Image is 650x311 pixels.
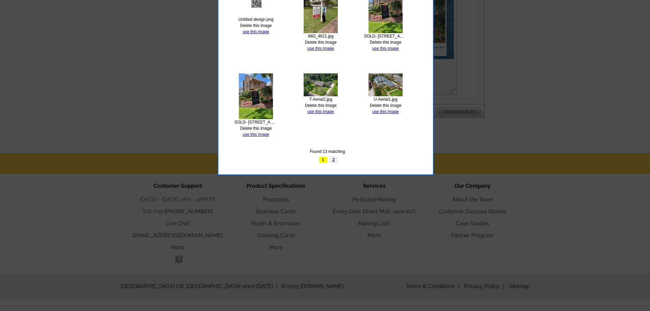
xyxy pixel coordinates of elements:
[234,16,277,23] div: Untitled design.png
[372,46,399,51] a: use this image
[239,73,273,119] img: thumb-6865723474300.jpg
[223,149,431,155] div: Found 13 matching
[369,73,403,96] img: thumb-66ec513f7a00b.jpg
[304,73,338,96] img: thumb-6747805801d2d.jpg
[305,40,337,45] a: Delete this image
[372,109,399,114] a: use this image
[299,96,342,102] div: T-Aerial2.jpg
[364,33,407,39] div: SOLD- [STREET_ADDRESS] small.jpeg
[240,126,272,131] a: Delete this image
[243,132,269,137] a: use this image
[243,29,269,34] a: use this image
[514,152,650,311] iframe: LiveChat chat widget
[319,156,328,163] span: 1
[240,23,272,28] a: Delete this image
[370,40,402,45] a: Delete this image
[307,46,334,51] a: use this image
[370,103,402,108] a: Delete this image
[234,119,277,125] div: SOLD- [STREET_ADDRESS]
[299,33,342,39] div: IMG_4621.jpg
[329,156,338,163] a: 2
[364,96,407,102] div: U-Aerial1.jpg
[307,109,334,114] a: use this image
[305,103,337,108] a: Delete this image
